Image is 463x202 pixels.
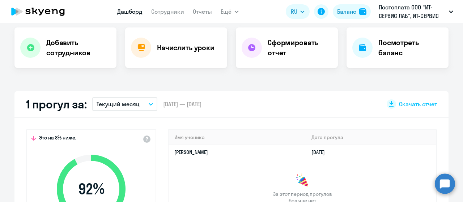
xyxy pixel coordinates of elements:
img: balance [359,8,366,15]
a: [DATE] [311,149,331,155]
button: Постоплата ООО "ИТ-СЕРВИС ЛАБ", ИТ-СЕРВИС ЛАБ, ООО [375,3,457,20]
span: 92 % [50,180,133,198]
h4: Посмотреть баланс [378,38,443,58]
h4: Начислить уроки [157,43,214,53]
span: [DATE] — [DATE] [163,100,201,108]
span: Скачать отчет [399,100,437,108]
img: congrats [295,173,310,188]
p: Текущий месяц [97,100,140,108]
span: Ещё [221,7,231,16]
a: Отчеты [193,8,212,15]
a: Дашборд [117,8,143,15]
h4: Сформировать отчет [268,38,332,58]
th: Имя ученика [169,130,306,145]
span: Это на 8% ниже, [39,134,76,143]
h2: 1 прогул за: [26,97,86,111]
button: Балансbalance [333,4,371,19]
h4: Добавить сотрудников [46,38,111,58]
div: Баланс [337,7,356,16]
button: RU [286,4,310,19]
p: Постоплата ООО "ИТ-СЕРВИС ЛАБ", ИТ-СЕРВИС ЛАБ, ООО [379,3,446,20]
span: RU [291,7,297,16]
button: Ещё [221,4,239,19]
th: Дата прогула [306,130,436,145]
a: [PERSON_NAME] [174,149,208,155]
a: Сотрудники [151,8,184,15]
button: Текущий месяц [92,97,157,111]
